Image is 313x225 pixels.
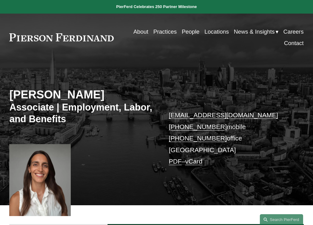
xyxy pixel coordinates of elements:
a: Practices [153,26,177,37]
p: mobile office [GEOGRAPHIC_DATA] – [169,109,291,167]
a: Search this site [260,214,303,225]
a: [PHONE_NUMBER] [169,135,227,142]
a: PDF [169,158,182,165]
a: Locations [205,26,229,37]
a: Careers [283,26,304,37]
a: folder dropdown [234,26,278,37]
a: [EMAIL_ADDRESS][DOMAIN_NAME] [169,111,278,119]
h3: Associate | Employment, Labor, and Benefits [9,102,156,125]
a: Contact [284,37,304,49]
a: [PHONE_NUMBER] [169,123,227,130]
a: vCard [185,158,203,165]
a: About [133,26,148,37]
span: News & Insights [234,27,275,37]
a: People [182,26,199,37]
h2: [PERSON_NAME] [9,88,156,102]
